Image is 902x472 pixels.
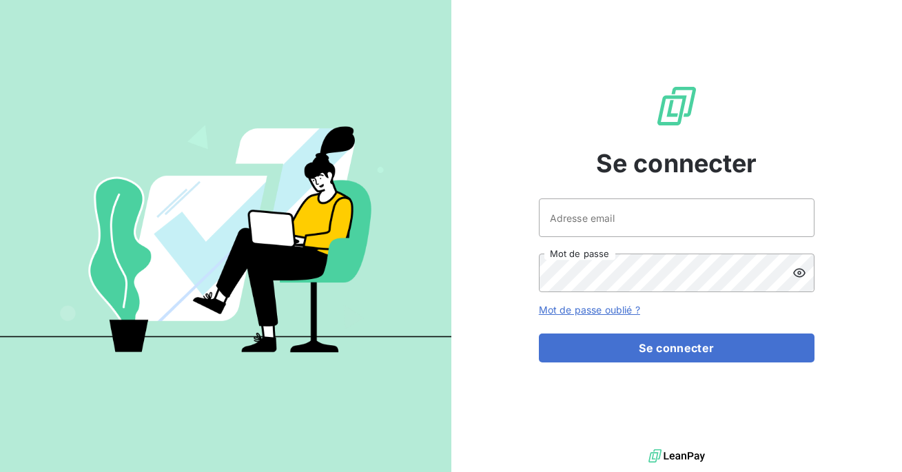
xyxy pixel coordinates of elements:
[648,446,705,466] img: logo
[539,334,814,362] button: Se connecter
[596,145,757,182] span: Se connecter
[539,198,814,237] input: placeholder
[539,304,640,316] a: Mot de passe oublié ?
[655,84,699,128] img: Logo LeanPay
